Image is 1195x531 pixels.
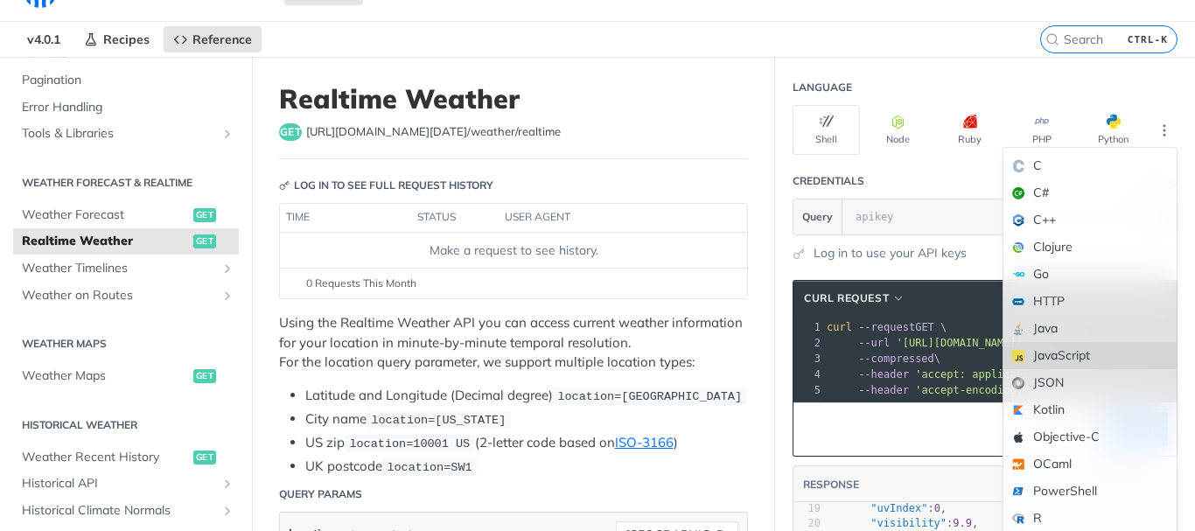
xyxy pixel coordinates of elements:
span: get [193,234,216,248]
div: JSON [1003,369,1177,396]
div: HTTP [1003,288,1177,315]
span: Historical API [22,475,216,493]
span: --compressed [858,353,934,365]
span: Query [802,209,833,225]
span: Weather Forecast [22,206,189,224]
div: Java [1003,315,1177,342]
input: apikey [847,199,1154,234]
span: --header [858,368,909,381]
div: Make a request to see history. [287,241,740,260]
span: GET \ [827,321,947,333]
span: Weather Maps [22,367,189,385]
div: Credentials [793,173,864,189]
a: Weather on RoutesShow subpages for Weather on Routes [13,283,239,309]
a: Weather Forecastget [13,202,239,228]
span: 'accept-encoding: deflate, gzip, br' [915,384,1143,396]
h1: Realtime Weather [279,83,748,115]
button: PHP [1008,105,1075,155]
div: 5 [793,382,823,398]
div: C [1003,152,1177,179]
span: : , [833,517,978,529]
span: Weather Recent History [22,449,189,466]
li: City name [305,409,748,430]
button: cURL Request [798,290,912,307]
li: Latitude and Longitude (Decimal degree) [305,386,748,406]
a: Error Handling [13,94,239,121]
button: Show subpages for Tools & Libraries [220,127,234,141]
button: Python [1080,105,1147,155]
span: Pagination [22,72,234,89]
div: Clojure [1003,234,1177,261]
h2: Weather Maps [13,336,239,352]
div: Objective-C [1003,423,1177,451]
span: get [279,123,302,141]
span: curl [827,321,852,333]
button: Query [793,199,842,234]
div: 1 [793,319,823,335]
span: '[URL][DOMAIN_NAME][DATE]' [896,337,1060,349]
span: "visibility" [870,517,947,529]
span: Error Handling [22,99,234,116]
svg: More ellipsis [1157,122,1172,138]
th: time [280,204,411,232]
span: cURL Request [804,290,889,306]
h2: Historical Weather [13,417,239,433]
h2: Weather Forecast & realtime [13,175,239,191]
span: : , [833,502,947,514]
a: Recipes [74,26,159,52]
span: Tools & Libraries [22,125,216,143]
span: location=[US_STATE] [371,414,506,427]
a: ISO-3166 [615,434,674,451]
li: UK postcode [305,457,748,477]
div: C# [1003,179,1177,206]
button: Show subpages for Historical Climate Normals [220,504,234,518]
span: get [193,369,216,383]
button: Shell [793,105,860,155]
button: Show subpages for Historical API [220,477,234,491]
a: Weather Mapsget [13,363,239,389]
p: Using the Realtime Weather API you can access current weather information for your location in mi... [279,313,748,373]
div: 3 [793,351,823,367]
span: https://api.tomorrow.io/v4/weather/realtime [306,123,561,141]
div: 4 [793,367,823,382]
th: user agent [499,204,712,232]
span: location=10001 US [349,437,470,451]
span: 0 Requests This Month [306,276,416,291]
a: Historical Climate NormalsShow subpages for Historical Climate Normals [13,498,239,524]
a: Historical APIShow subpages for Historical API [13,471,239,497]
span: Weather on Routes [22,287,216,304]
span: "uvIndex" [870,502,927,514]
div: Go [1003,261,1177,288]
li: US zip (2-letter code based on ) [305,433,748,453]
span: \ [827,337,1067,349]
div: PowerShell [1003,478,1177,505]
div: Log in to see full request history [279,178,493,193]
span: Reference [192,31,252,47]
a: Realtime Weatherget [13,228,239,255]
span: 'accept: application/json' [915,368,1080,381]
span: location=[GEOGRAPHIC_DATA] [557,390,742,403]
div: JavaScript [1003,342,1177,369]
button: Ruby [936,105,1003,155]
a: Reference [164,26,262,52]
a: Weather TimelinesShow subpages for Weather Timelines [13,255,239,282]
span: Historical Climate Normals [22,502,216,520]
th: status [411,204,499,232]
a: Log in to use your API keys [814,244,967,262]
span: \ [827,368,1086,381]
div: Kotlin [1003,396,1177,423]
span: Weather Timelines [22,260,216,277]
a: Weather Recent Historyget [13,444,239,471]
span: get [193,208,216,222]
span: --request [858,321,915,333]
div: OCaml [1003,451,1177,478]
button: Node [864,105,932,155]
button: Copy to clipboard [802,416,827,443]
button: Show subpages for Weather Timelines [220,262,234,276]
span: 9.9 [953,517,972,529]
div: Query Params [279,486,362,502]
div: 2 [793,335,823,351]
a: Tools & LibrariesShow subpages for Tools & Libraries [13,121,239,147]
span: 0 [934,502,940,514]
span: location=SW1 [387,461,472,474]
